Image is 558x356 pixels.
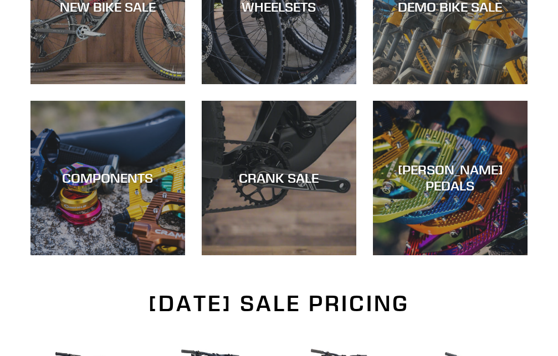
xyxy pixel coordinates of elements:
a: [PERSON_NAME] PEDALS [373,101,528,255]
div: [PERSON_NAME] PEDALS [373,162,528,194]
div: COMPONENTS [30,170,185,186]
h2: [DATE] SALE PRICING [30,290,528,317]
a: COMPONENTS [30,101,185,255]
a: CRANK SALE [202,101,356,255]
div: CRANK SALE [202,170,356,186]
